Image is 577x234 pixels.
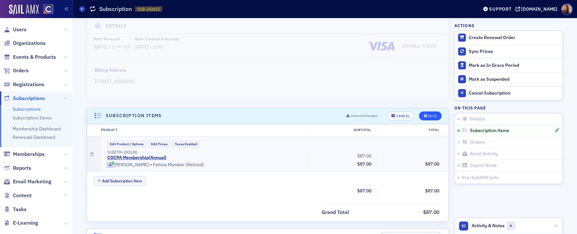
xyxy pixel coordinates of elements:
div: Save [428,114,437,118]
span: Profile [561,4,572,15]
span: $87.00 [425,188,439,194]
div: Product [96,127,308,133]
span: Organizations [13,40,46,47]
span: SUB-242622 [137,6,160,12]
a: Memberships [4,151,45,158]
a: Registrations [4,81,44,88]
a: Content [4,192,32,199]
div: [PERSON_NAME] [114,162,149,168]
span: $87.00 [423,209,439,215]
div: Sync Prices [469,49,559,55]
h4: Subscription items [106,112,162,119]
button: [DOMAIN_NAME] [515,7,560,11]
span: Subscriptions [13,95,45,102]
span: [DATE] [94,44,108,50]
a: Subscriptions [4,95,45,102]
span: [DATE] [135,44,149,50]
span: • [150,162,152,168]
span: Subscription items [470,128,509,134]
div: Support [489,6,511,12]
a: Users [4,26,27,33]
div: [STREET_ADDRESS] [95,78,440,85]
h4: Details [106,23,127,29]
div: Create Renewal Order [469,35,559,41]
a: Events & Products [4,54,56,61]
span: $87.00 [357,188,371,194]
span: Import Rows [470,163,497,168]
span: Users [13,26,27,33]
button: Cancel [387,111,414,120]
div: Fellow Member (Retired) [107,162,304,168]
span: MDT [122,44,131,49]
div: Mark as Suspended [469,76,559,82]
a: [PERSON_NAME] [107,162,149,168]
a: Subscription Items [13,115,52,121]
span: Orders [470,139,485,145]
div: Subtotal [308,127,376,133]
a: Membership Dashboard [13,126,61,132]
a: Renewals Dashboard [13,134,55,140]
button: Cancel Subscription [454,86,562,100]
div: Mark as In Grace Period [469,63,559,68]
span: Content [13,192,32,199]
div: Grand Total [322,209,349,216]
span: 0 [507,222,515,230]
span: Details [470,116,485,122]
button: Mark as Suspended [454,72,562,86]
h4: Actions [454,23,474,28]
span: Email Activity [470,151,498,157]
span: $87.00 [357,153,371,159]
span: Grand Total [322,209,351,216]
button: Mark as In Grace Period [454,58,562,72]
div: Total [376,127,443,133]
a: E-Learning [4,219,38,227]
div: Cancel Subscription [469,90,559,96]
div: Cancel [396,114,410,118]
span: Tasks [13,206,27,213]
a: Organizations [4,40,46,47]
span: Activity & Notes [472,222,505,229]
span: $87.00 [357,161,371,167]
p: x 1369 (Exp. 9 / 2027 ) [401,43,436,49]
div: [DOMAIN_NAME] [521,6,557,12]
span: Email Marketing [13,178,51,185]
span: $87.00 [425,161,439,167]
span: Orders [13,67,29,74]
div: Date Created & Started [135,36,178,41]
a: Orders [4,67,29,74]
button: Edit Product / Options [107,141,146,148]
span: Pre-SailAMX Info [462,175,498,180]
button: Save [419,111,441,120]
a: Reports [4,165,31,172]
div: Next Renewal [94,36,120,41]
span: Reports [13,165,31,172]
span: 2:33 PM [108,44,122,49]
div: SUBITM-242638 [107,150,304,155]
span: E-Learning [13,219,38,227]
img: SailAMX [9,5,39,15]
button: Create Renewal Order [454,31,562,45]
a: COCPA Membership(Annual) [107,155,166,161]
h1: Subscription [99,5,132,13]
span: 5:02 PM [149,44,163,49]
h4: On this page [454,105,563,111]
div: Billing Address [95,67,126,74]
a: Tasks [4,206,27,213]
span: Registrations [13,81,44,88]
span: Unsaved changes [351,113,378,118]
img: visa [368,39,395,53]
img: SailAMX [43,4,53,14]
button: Sync Prices [454,45,562,58]
button: Edit Prices [148,141,170,148]
button: Taxes Enabled [172,141,200,148]
a: Subscriptions [13,106,41,112]
span: Memberships [13,151,45,158]
a: Email Marketing [4,178,51,185]
button: Add Subscription Item [94,176,146,186]
span: Events & Products [13,54,56,61]
a: View Homepage [39,4,53,15]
